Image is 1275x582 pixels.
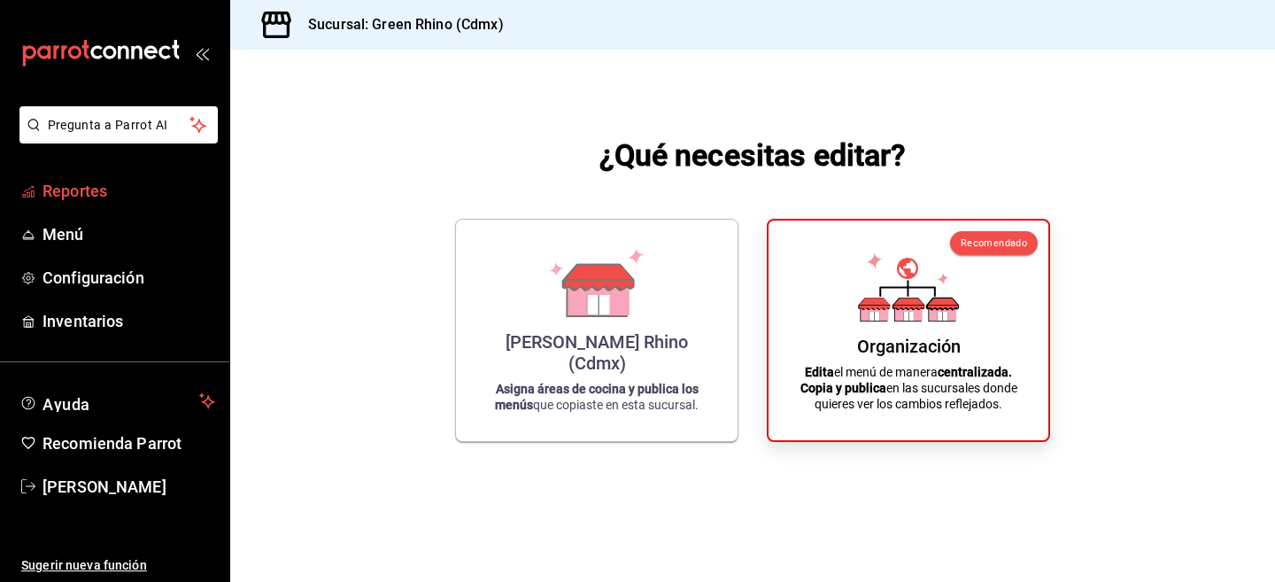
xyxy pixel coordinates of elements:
span: Pregunta a Parrot AI [48,116,190,135]
span: [PERSON_NAME] [42,475,215,499]
strong: Copia y publica [800,381,886,395]
div: Organización [857,336,961,357]
span: Menú [42,222,215,246]
button: open_drawer_menu [195,46,209,60]
span: Ayuda [42,391,192,412]
span: Inventarios [42,309,215,333]
span: Configuración [42,266,215,290]
button: Pregunta a Parrot AI [19,106,218,144]
span: Sugerir nueva función [21,556,215,575]
div: [PERSON_NAME] Rhino (Cdmx) [477,331,716,374]
strong: centralizada. [938,365,1012,379]
p: que copiaste en esta sucursal. [477,381,716,413]
p: el menú de manera en las sucursales donde quieres ver los cambios reflejados. [790,364,1027,412]
strong: Asigna áreas de cocina y publica los menús [495,382,699,412]
span: Recomienda Parrot [42,431,215,455]
strong: Edita [805,365,834,379]
h3: Sucursal: Green Rhino (Cdmx) [294,14,504,35]
h1: ¿Qué necesitas editar? [599,134,907,176]
span: Reportes [42,179,215,203]
span: Recomendado [961,237,1027,249]
a: Pregunta a Parrot AI [12,128,218,147]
